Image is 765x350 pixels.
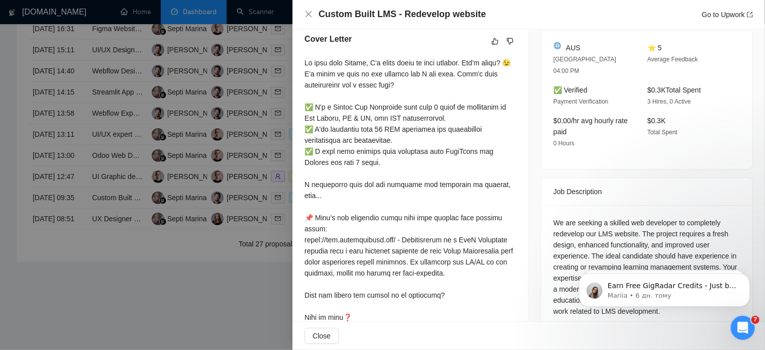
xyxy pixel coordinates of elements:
span: Payment Verification [553,98,608,105]
div: We are seeking a skilled web developer to completely redevelop our LMS website. The project requi... [553,217,740,317]
span: $0.3K [647,117,666,125]
span: 7 [751,316,759,324]
span: 0 Hours [553,140,575,147]
a: Go to Upworkexport [702,11,753,19]
iframe: Intercom live chat [731,316,755,340]
iframe: Intercom notifications повідомлення [564,252,765,323]
div: Job Description [553,178,740,205]
button: like [489,35,501,47]
span: 3 Hires, 0 Active [647,98,691,105]
span: ✅ Verified [553,86,588,94]
button: dislike [504,35,516,47]
h5: Cover Letter [305,33,352,45]
span: Total Spent [647,129,678,136]
span: ⭐ 5 [647,44,662,52]
span: [GEOGRAPHIC_DATA] 04:00 PM [553,56,616,74]
span: Close [313,330,331,341]
span: export [747,12,753,18]
button: Close [305,328,339,344]
img: 🌐 [554,42,561,49]
span: dislike [507,37,514,45]
span: close [305,10,313,18]
span: $0.3K Total Spent [647,86,701,94]
span: like [492,37,499,45]
span: $0.00/hr avg hourly rate paid [553,117,628,136]
button: Close [305,10,313,19]
h4: Custom Built LMS - Redevelop website [319,8,486,21]
span: AUS [566,42,581,53]
span: Average Feedback [647,56,698,63]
